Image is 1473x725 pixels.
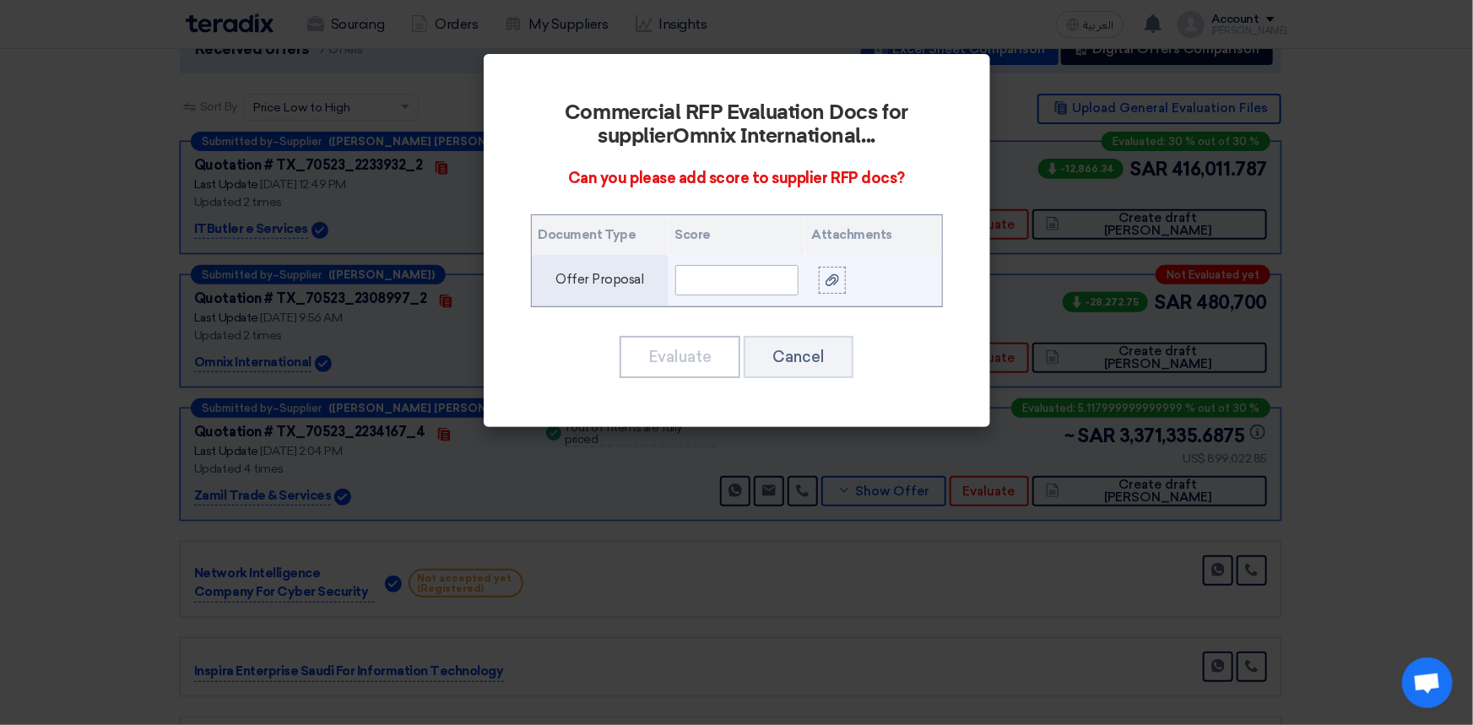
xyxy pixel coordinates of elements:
[531,101,943,149] h2: Commercial RFP Evaluation Docs for supplier ...
[669,215,805,255] th: Score
[568,169,905,187] span: Can you please add score to supplier RFP docs?
[805,215,942,255] th: Attachments
[532,255,669,306] td: Offer Proposal
[620,336,740,378] button: Evaluate
[673,127,861,147] b: Omnix International
[744,336,853,378] button: Cancel
[532,215,669,255] th: Document Type
[675,265,799,295] input: Score..
[1402,657,1453,708] a: Open chat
